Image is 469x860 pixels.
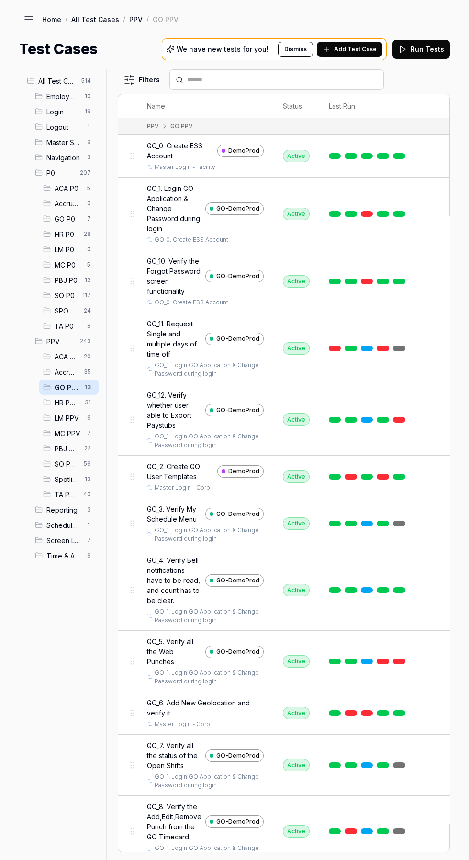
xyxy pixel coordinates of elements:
[155,298,228,307] a: GO_0. Create ESS Account
[83,427,95,439] span: 7
[83,320,95,332] span: 8
[83,213,95,224] span: 7
[55,490,78,500] span: TA PPV
[216,817,259,826] span: GO-DemoProd
[205,508,264,520] a: GO-DemoProd
[147,740,201,771] span: GO_7. Verify all the status of the Open Shifts
[76,335,95,347] span: 243
[83,244,95,255] span: 0
[39,211,99,226] div: Drag to reorderGO P07
[39,226,99,242] div: Drag to reorderHR P028
[55,245,81,255] span: LM P0
[83,198,95,209] span: 0
[83,259,95,270] span: 5
[55,428,81,438] span: MC PPV
[55,352,78,362] span: ACA PPV
[39,257,99,272] div: Drag to reorderMC P05
[283,517,310,530] div: Active
[205,404,264,416] a: GO-DemoProd
[147,141,213,161] span: GO_0. Create ESS Account
[83,121,95,133] span: 1
[147,698,264,718] span: GO_6. Add New Geolocation and verify it
[55,199,81,209] span: Accruals P0
[392,40,450,59] button: Run Tests
[205,815,264,828] a: GO-DemoProd
[42,14,61,24] a: Home
[39,242,99,257] div: Drag to reorderLM P00
[205,202,264,215] a: GO-DemoProd
[55,214,81,224] span: GO P0
[46,536,81,546] span: Screen Loads
[147,802,201,842] span: GO_8. Verify the Add,Edit,Remove Punch from the GO Timecard
[31,134,99,150] div: Drag to reorderMaster Schedule9
[19,38,98,60] h1: Test Cases
[78,75,95,87] span: 514
[83,504,95,515] span: 3
[55,382,79,392] span: GO PPV
[55,275,79,285] span: PBJ P0
[76,167,95,179] span: 207
[55,413,81,423] span: LM PPV
[228,467,259,476] span: DemoProd
[39,471,99,487] div: Drag to reorderSpotlight PPV13
[39,318,99,334] div: Drag to reorderTA P08
[155,432,262,449] a: GO_1. Login GO Application & Change Password during login
[129,14,143,24] a: PPV
[83,182,95,194] span: 5
[216,204,259,213] span: GO-DemoProd
[46,505,81,515] span: Reporting
[31,119,99,134] div: Drag to reorderLogout1
[39,364,99,380] div: Drag to reorderAccruals PPV35
[55,183,81,193] span: ACA P0
[71,14,119,24] a: All Test Cases
[39,441,99,456] div: Drag to reorderPBJ PPV22
[31,548,99,563] div: Drag to reorderTime & Attendance6
[283,759,310,771] div: Active
[31,165,99,180] div: Drag to reorderP0207
[55,444,78,454] span: PBJ PPV
[83,152,95,163] span: 3
[147,319,201,359] span: GO_11. Request Single and multiple days of time off
[217,465,264,478] a: DemoProd
[216,576,259,585] span: GO-DemoProd
[283,470,310,483] div: Active
[31,502,99,517] div: Drag to reorderReporting3
[55,229,78,239] span: HR P0
[283,275,310,288] div: Active
[319,94,415,118] th: Last Run
[278,42,313,57] button: Dismiss
[31,150,99,165] div: Drag to reorderNavigation3
[39,180,99,196] div: Drag to reorderACA P05
[217,145,264,157] a: DemoProd
[39,456,99,471] div: Drag to reorderSO PPV56
[155,720,210,728] a: Master Login - Corp
[39,380,99,395] div: Drag to reorderGO PPV13
[147,256,201,296] span: GO_10. Verify the Forgot Password screen functionality
[46,520,81,530] span: Schedule Optimizer
[55,290,77,301] span: SO P0
[155,526,262,543] a: GO_1. Login GO Application & Change Password during login
[31,517,99,533] div: Drag to reorderSchedule Optimizer1
[216,751,259,760] span: GO-DemoProd
[118,70,166,89] button: Filters
[55,321,81,331] span: TA P0
[155,772,262,790] a: GO_1. Login GO Application & Change Password during login
[153,14,179,24] div: GO PPV
[205,270,264,282] a: GO-DemoProd
[79,489,95,500] span: 40
[39,272,99,288] div: Drag to reorderPBJ P013
[205,333,264,345] a: GO-DemoProd
[216,406,259,414] span: GO-DemoProd
[46,91,79,101] span: Employee Management
[216,510,259,518] span: GO-DemoProd
[81,473,95,485] span: 13
[155,235,228,244] a: GO_0. Create ESS Account
[46,168,74,178] span: P0
[55,474,79,484] span: Spotlight PPV
[155,483,210,492] a: Master Login - Corp
[81,274,95,286] span: 13
[80,366,95,378] span: 35
[283,413,310,426] div: Active
[83,550,95,561] span: 6
[46,153,81,163] span: Navigation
